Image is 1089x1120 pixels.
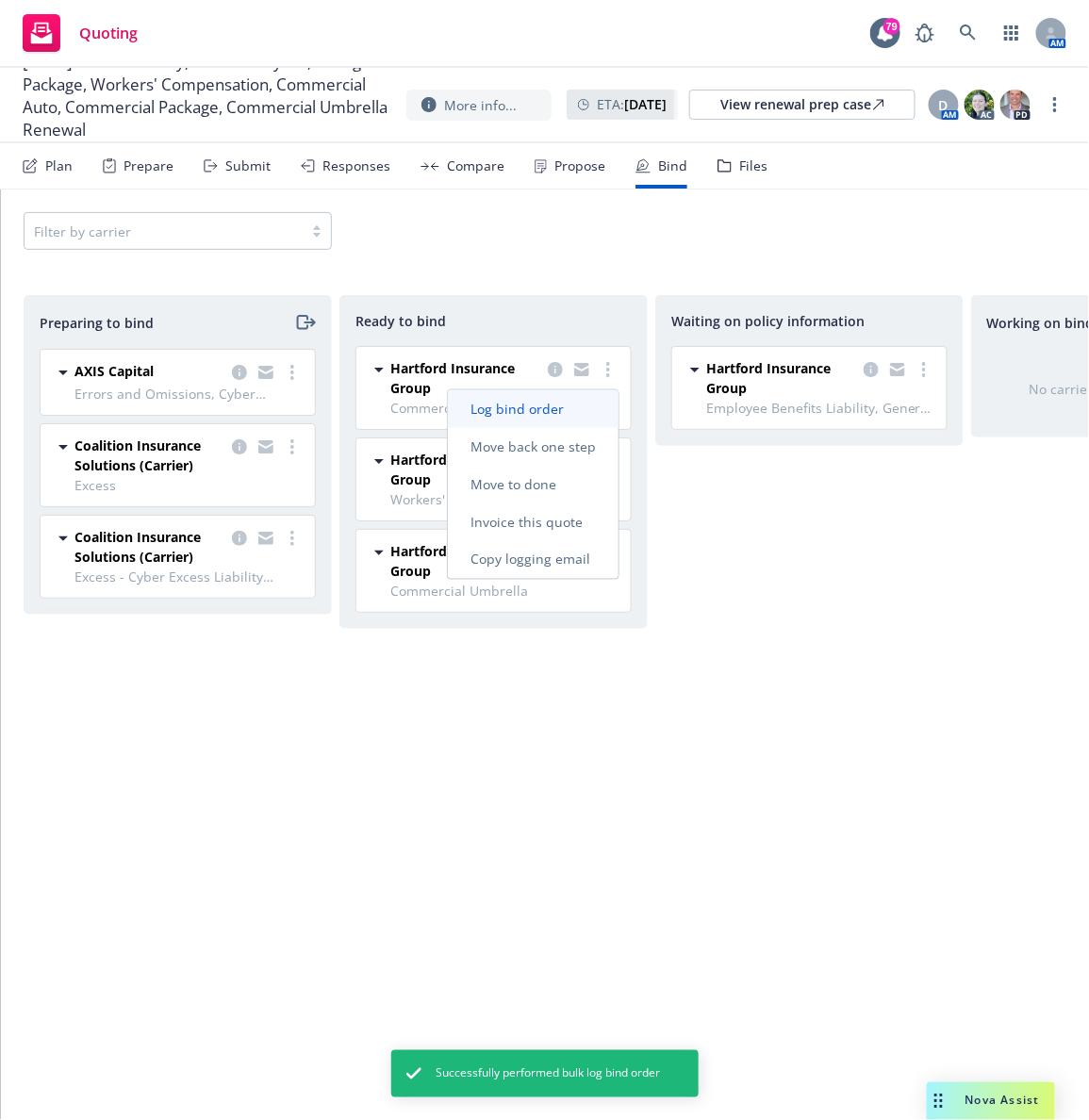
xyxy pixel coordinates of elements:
[390,489,619,509] span: Workers' Compensation
[544,358,567,381] a: copy logging email
[993,14,1031,52] a: Switch app
[15,7,145,59] a: Quoting
[706,358,856,398] span: Hartford Insurance Group
[390,581,619,601] span: Commercial Umbrella
[390,541,540,581] span: Hartford Insurance Group
[570,358,593,381] a: copy logging email
[255,527,277,550] a: copy logging email
[939,95,949,115] span: D
[906,14,944,52] a: Report a Bug
[281,436,304,458] a: more
[1000,90,1031,120] img: photo
[225,158,271,173] div: Submit
[949,14,987,52] a: Search
[739,158,767,173] div: Files
[228,527,251,550] a: copy logging email
[390,398,619,418] span: Commercial Auto Liability
[720,91,884,119] div: View renewal prep case
[927,1082,1055,1120] button: Nova Assist
[689,90,916,120] a: View renewal prep case
[255,361,277,384] a: copy logging email
[448,400,586,418] span: Log bind order
[124,158,173,173] div: Prepare
[448,513,605,531] span: Invoice this quote
[74,527,224,567] span: Coalition Insurance Solutions (Carrier)
[233,141,300,158] span: Quoting plan
[355,311,446,331] span: Ready to bind
[597,94,667,114] span: ETA :
[886,358,909,381] a: copy logging email
[448,551,613,568] span: Copy logging email
[74,384,304,404] span: Errors and Omissions, Cyber Liability
[444,95,517,115] span: More info...
[927,1082,950,1120] div: Drag to move
[597,358,619,381] a: more
[447,158,504,173] div: Compare
[281,527,304,550] a: more
[913,358,935,381] a: more
[74,436,224,475] span: Coalition Insurance Solutions (Carrier)
[437,1065,661,1082] span: Successfully performed bulk log bind order
[74,475,304,495] span: Excess
[40,313,154,333] span: Preparing to bind
[228,436,251,458] a: copy logging email
[965,90,995,120] img: photo
[79,25,138,41] span: Quoting
[293,311,316,334] a: moveRight
[448,475,579,493] span: Move to done
[406,90,552,121] button: More info...
[45,158,73,173] div: Plan
[145,141,218,158] a: Quoting plans
[74,567,304,586] span: Excess - Cyber Excess Liability $5Mxs$10M
[448,437,619,455] span: Move back one step
[883,18,900,35] div: 79
[23,141,130,158] a: Faire Wholesale, Inc.
[658,158,687,173] div: Bind
[390,358,540,398] span: Hartford Insurance Group
[624,95,667,113] strong: [DATE]
[1044,93,1066,116] a: more
[860,358,883,381] a: copy logging email
[390,450,540,489] span: Hartford Insurance Group
[554,158,605,173] div: Propose
[706,398,935,418] span: Employee Benefits Liability, General Liability, Commercial Property
[228,361,251,384] a: copy logging email
[281,361,304,384] a: more
[23,51,391,141] span: [DATE] Excess Liability, E&O with Cyber, Foreign Package, Workers' Compensation, Commercial Auto,...
[965,1093,1040,1109] span: Nova Assist
[671,311,865,331] span: Waiting on policy information
[74,361,154,381] span: AXIS Capital
[255,436,277,458] a: copy logging email
[322,158,390,173] div: Responses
